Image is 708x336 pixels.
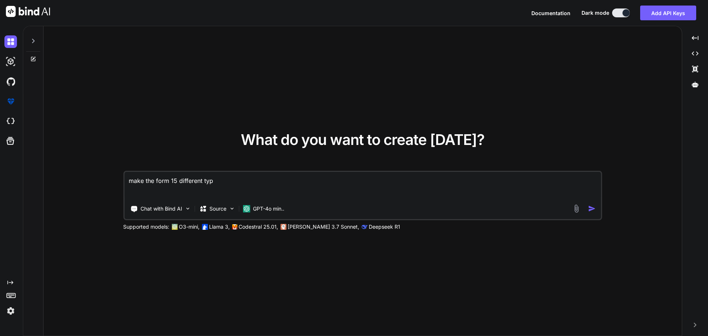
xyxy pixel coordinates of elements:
[531,10,570,16] span: Documentation
[209,223,230,231] p: Llama 3,
[369,223,400,231] p: Deepseek R1
[4,95,17,108] img: premium
[582,9,609,17] span: Dark mode
[288,223,359,231] p: [PERSON_NAME] 3.7 Sonnet,
[361,224,367,230] img: claude
[229,205,235,212] img: Pick Models
[253,205,284,212] p: GPT-4o min..
[280,224,286,230] img: claude
[241,131,485,149] span: What do you want to create [DATE]?
[232,224,237,229] img: Mistral-AI
[239,223,278,231] p: Codestral 25.01,
[588,205,596,212] img: icon
[202,224,208,230] img: Llama2
[4,35,17,48] img: darkChat
[124,172,601,199] textarea: make the form 15 different ty
[209,205,226,212] p: Source
[184,205,191,212] img: Pick Tools
[531,9,570,17] button: Documentation
[4,75,17,88] img: githubDark
[4,305,17,317] img: settings
[4,115,17,128] img: cloudideIcon
[572,204,581,213] img: attachment
[171,224,177,230] img: GPT-4
[140,205,182,212] p: Chat with Bind AI
[123,223,169,231] p: Supported models:
[4,55,17,68] img: darkAi-studio
[243,205,250,212] img: GPT-4o mini
[6,6,50,17] img: Bind AI
[640,6,696,20] button: Add API Keys
[179,223,199,231] p: O3-mini,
